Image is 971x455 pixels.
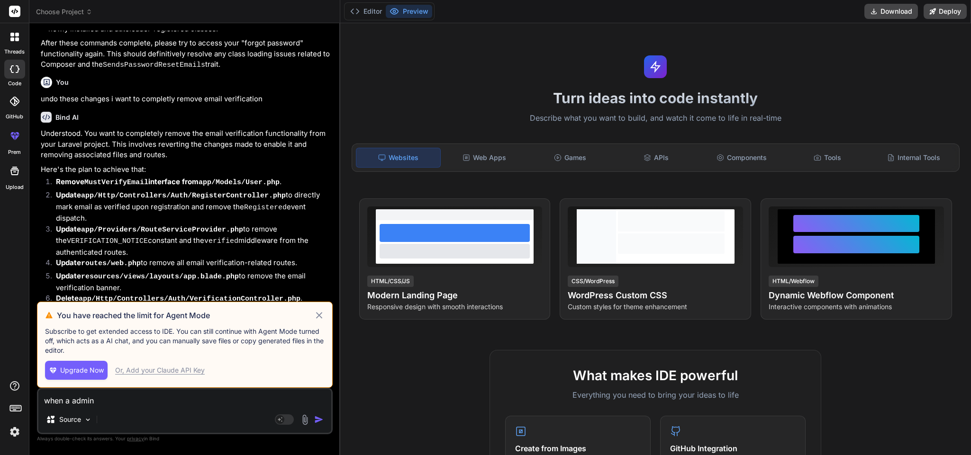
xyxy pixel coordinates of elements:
h4: Create from Images [515,443,641,454]
div: APIs [614,148,698,168]
span: Choose Project [36,7,92,17]
label: prem [8,148,21,156]
div: Tools [786,148,870,168]
h4: WordPress Custom CSS [568,289,743,302]
li: . [48,293,331,306]
code: verified [204,237,238,245]
li: to remove the email verification banner. [48,271,331,293]
div: CSS/WordPress [568,276,618,287]
code: app/Http/Controllers/Auth/VerificationController.php [79,295,300,303]
div: Or, Add your Claude API Key [115,366,205,375]
img: icon [314,415,324,424]
p: Everything you need to bring your ideas to life [505,389,806,401]
div: Web Apps [443,148,526,168]
div: Internal Tools [871,148,955,168]
h6: You [56,78,69,87]
label: threads [4,48,25,56]
label: Upload [6,183,24,191]
textarea: when a admin [38,389,331,406]
button: Preview [386,5,432,18]
code: app/Http/Controllers/Auth/RegisterController.php [81,192,286,200]
code: resources/views/layouts/app.blade.php [81,273,239,281]
p: undo these changes i want to completly remove email verification [41,94,331,105]
div: HTML/Webflow [769,276,818,287]
button: Download [864,4,918,19]
p: Subscribe to get extended access to IDE. You can still continue with Agent Mode turned off, which... [45,327,325,355]
h1: Turn ideas into code instantly [346,89,965,107]
h4: GitHub Integration [670,443,796,454]
span: privacy [127,436,144,441]
p: Responsive design with smooth interactions [367,302,543,312]
li: . [48,177,331,190]
strong: Update [56,258,141,267]
h6: Bind AI [55,113,79,122]
h4: Dynamic Webflow Component [769,289,944,302]
h2: What makes IDE powerful [505,366,806,385]
img: settings [7,424,23,440]
div: HTML/CSS/JS [367,276,414,287]
h4: Modern Landing Page [367,289,543,302]
h3: You have reached the limit for Agent Mode [57,310,313,321]
p: Source [59,415,81,424]
code: app/Models/User.php [199,178,280,187]
li: to remove all email verification-related routes. [48,258,331,271]
code: MustVerifyEmail [84,178,148,187]
p: Custom styles for theme enhancement [568,302,743,312]
li: to remove the constant and the middleware from the authenticated routes. [48,224,331,258]
button: Upgrade Now [45,361,108,380]
p: Understood. You want to completely remove the email verification functionality from your Laravel ... [41,128,331,161]
img: attachment [299,414,310,425]
p: Describe what you want to build, and watch it come to life in real-time [346,112,965,125]
strong: Update [56,271,239,280]
div: Websites [356,148,441,168]
strong: Remove interface from [56,177,280,186]
label: code [8,80,21,88]
li: to directly mark email as verified upon registration and remove the event dispatch. [48,190,331,224]
p: Interactive components with animations [769,302,944,312]
div: Games [528,148,612,168]
p: Always double-check its answers. Your in Bind [37,434,333,443]
code: Registered [244,204,287,212]
button: Editor [346,5,386,18]
code: app/Providers/RouteServiceProvider.php [81,226,243,234]
label: GitHub [6,113,23,121]
p: Here's the plan to achieve that: [41,164,331,175]
strong: Update [56,224,243,233]
code: SendsPasswordResetEmails [103,61,205,69]
strong: Update [56,190,286,199]
span: Upgrade Now [60,366,104,375]
code: routes/web.php [81,259,141,268]
img: Pick Models [84,416,92,424]
strong: Delete [56,294,300,303]
button: Deploy [924,4,967,19]
code: VERIFICATION_NOTICE [67,237,148,245]
p: After these commands complete, please try to access your "forgot password" functionality again. T... [41,38,331,71]
div: Components [700,148,784,168]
